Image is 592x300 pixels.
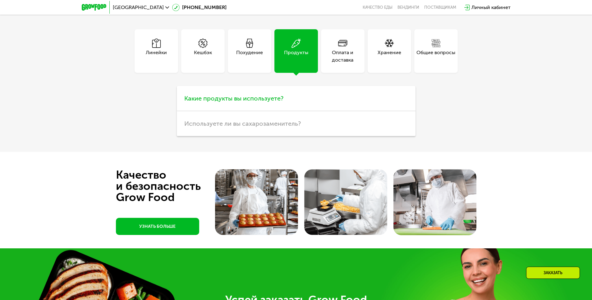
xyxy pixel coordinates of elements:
[284,49,308,64] div: Продукты
[321,49,365,64] div: Оплата и доставка
[172,4,227,11] a: [PHONE_NUMBER]
[184,120,301,127] span: Используете ли вы сахарозаменитель?
[113,5,164,10] span: [GEOGRAPHIC_DATA]
[236,49,263,64] div: Похудение
[363,5,392,10] a: Качество еды
[194,49,212,64] div: Кешбэк
[526,267,580,279] div: Заказать
[116,218,199,235] a: УЗНАТЬ БОЛЬШЕ
[416,49,455,64] div: Общие вопросы
[397,5,419,10] a: Вендинги
[471,4,511,11] div: Личный кабинет
[424,5,456,10] div: поставщикам
[378,49,401,64] div: Хранение
[146,49,167,64] div: Линейки
[184,95,283,102] span: Какие продукты вы используете?
[116,169,224,203] div: Качество и безопасность Grow Food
